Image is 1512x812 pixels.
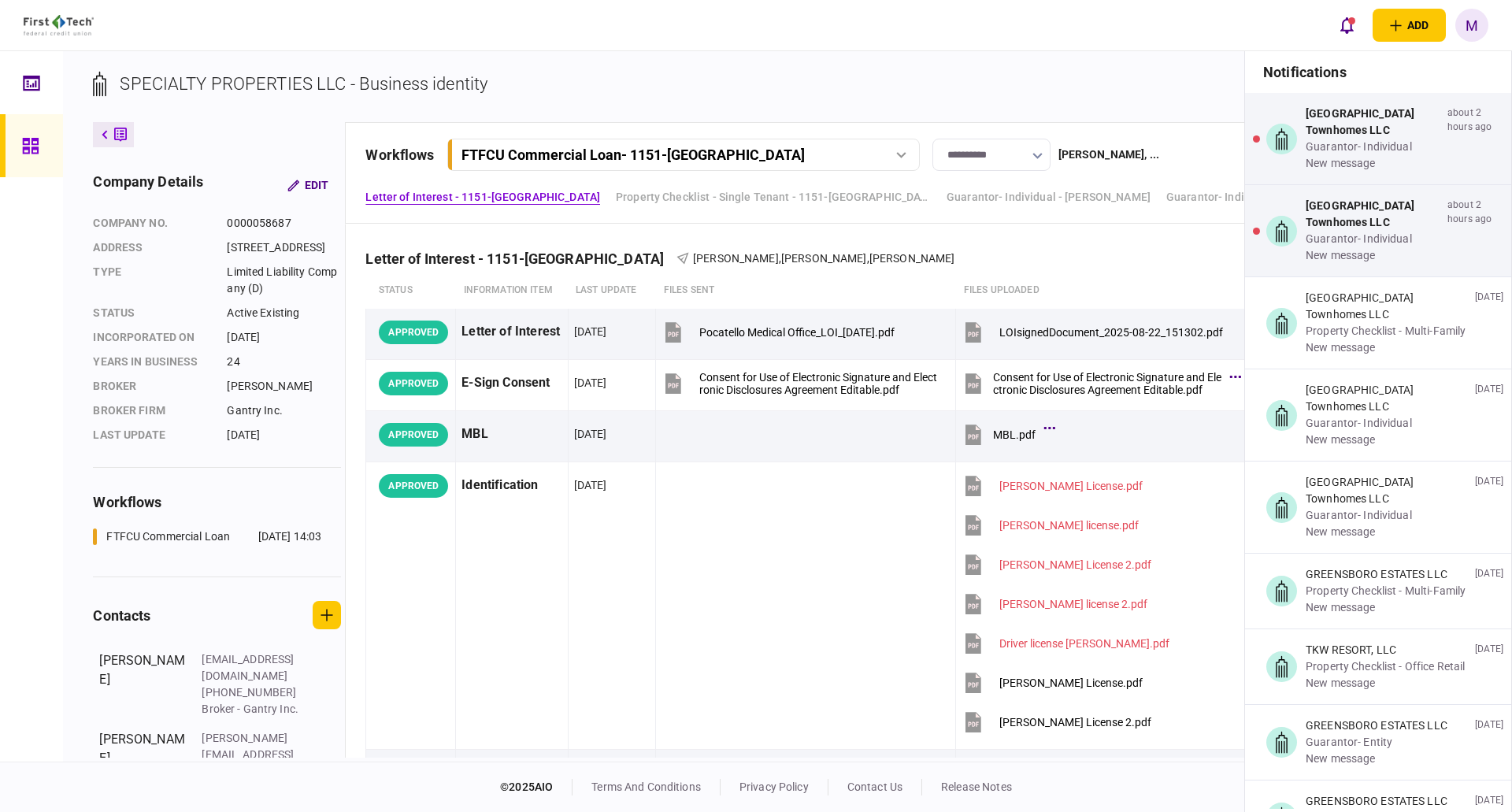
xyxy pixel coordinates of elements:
div: last update [93,427,211,443]
div: about 2 hours ago [1447,198,1503,264]
button: Jim License.pdf [962,468,1143,503]
div: [DATE] [1475,474,1503,540]
div: [PERSON_NAME][EMAIL_ADDRESS][DOMAIN_NAME] [202,730,304,780]
button: Charles license 2.pdf [962,586,1147,621]
div: [DATE] [1475,382,1503,448]
button: Edit [275,171,341,199]
button: Jim License.pdf [962,665,1143,700]
button: open notifications list [1330,9,1363,42]
div: Letter of Interest [461,314,561,350]
span: [PERSON_NAME] [781,252,867,265]
button: Pocatello Medical Office_LOI_08.21.25.pdf [661,314,895,350]
div: new message [1306,599,1466,616]
div: [DATE] [1475,717,1503,767]
div: [PERSON_NAME] , ... [1058,146,1159,163]
span: [PERSON_NAME] [869,252,955,265]
div: [GEOGRAPHIC_DATA] Townhomes LLC [1306,382,1469,415]
div: Gantry Inc. [227,402,341,419]
div: workflows [365,144,434,165]
div: [DATE] [574,426,607,442]
a: Guarantor- Individual - [PERSON_NAME] [1166,189,1370,206]
div: [DATE] 14:03 [258,528,322,545]
div: GREENSBORO ESTATES LLC [1306,566,1466,583]
div: [DATE] [1475,566,1503,616]
div: [GEOGRAPHIC_DATA] Townhomes LLC [1306,290,1469,323]
div: Guarantor- Entity [1306,734,1447,751]
div: ATPC [461,755,561,791]
div: [DATE] [574,375,607,391]
div: contacts [93,605,150,626]
a: Letter of Interest - 1151-[GEOGRAPHIC_DATA] [365,189,600,206]
div: GREENSBORO ESTATES LLC [1306,793,1447,810]
div: new message [1306,751,1447,767]
button: ATPC.pdf [962,755,1055,791]
button: Driver license Scot.pdf [962,625,1169,661]
div: Jim License.pdf [999,480,1143,492]
div: Active Existing [227,305,341,321]
div: [DATE] [227,329,341,346]
div: APPROVED [379,474,448,498]
div: [DATE] [227,427,341,443]
div: new message [1306,247,1441,264]
div: about 2 hours ago [1447,106,1503,172]
th: Information item [456,273,568,309]
a: FTFCU Commercial Loan[DATE] 14:03 [93,528,321,545]
div: [DATE] [1475,290,1503,356]
button: Consent for Use of Electronic Signature and Electronic Disclosures Agreement Editable.pdf [962,365,1237,401]
div: new message [1306,524,1469,540]
a: Guarantor- Individual - [PERSON_NAME] [947,189,1151,206]
button: Consent for Use of Electronic Signature and Electronic Disclosures Agreement Editable.pdf [661,365,937,401]
div: Jim License 2.pdf [999,716,1151,729]
div: © 2025 AIO [500,779,573,795]
div: broker firm [93,402,211,419]
span: , [867,252,869,265]
div: Consent for Use of Electronic Signature and Electronic Disclosures Agreement Editable.pdf [993,371,1221,396]
div: 24 [227,354,341,370]
div: Broker [93,378,211,395]
div: Jim License.pdf [999,677,1143,689]
div: incorporated on [93,329,211,346]
img: client company logo [24,15,94,35]
div: E-Sign Consent [461,365,561,401]
th: last update [568,273,656,309]
div: Pocatello Medical Office_LOI_08.21.25.pdf [699,326,895,339]
div: [GEOGRAPHIC_DATA] Townhomes LLC [1306,106,1441,139]
div: Driver license Scot.pdf [999,637,1169,650]
div: [DATE] [574,324,607,339]
div: new message [1306,339,1469,356]
div: TKW RESORT, LLC [1306,642,1465,658]
div: FTFCU Commercial Loan - 1151-[GEOGRAPHIC_DATA] [461,146,805,163]
button: FTFCU Commercial Loan- 1151-[GEOGRAPHIC_DATA] [447,139,920,171]
div: Type [93,264,211,297]
div: [PERSON_NAME] [99,651,186,717]
a: terms and conditions [591,780,701,793]
div: Property Checklist - Multi-Family [1306,583,1466,599]
div: Property Checklist - Multi-Family [1306,323,1469,339]
a: contact us [847,780,902,793]
div: [PERSON_NAME] [227,378,341,395]
div: MBL [461,417,561,452]
div: Guarantor- Individual [1306,507,1469,524]
div: new message [1306,675,1465,691]
button: MBL.pdf [962,417,1051,452]
div: Guarantor- Individual [1306,231,1441,247]
span: [PERSON_NAME] [693,252,779,265]
div: [PHONE_NUMBER] [202,684,304,701]
th: files sent [656,273,956,309]
div: GREENSBORO ESTATES LLC [1306,717,1447,734]
div: APPROVED [379,321,448,344]
div: Charles license.pdf [999,519,1139,532]
th: Files uploaded [956,273,1256,309]
div: APPROVED [379,423,448,447]
div: [STREET_ADDRESS] [227,239,341,256]
div: [GEOGRAPHIC_DATA] Townhomes LLC [1306,198,1441,231]
div: years in business [93,354,211,370]
button: M [1455,9,1488,42]
div: new message [1306,155,1441,172]
th: status [366,273,456,309]
div: address [93,239,211,256]
div: MBL.pdf [993,428,1036,441]
h3: notifications [1245,51,1511,93]
div: [GEOGRAPHIC_DATA] Townhomes LLC [1306,474,1469,507]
